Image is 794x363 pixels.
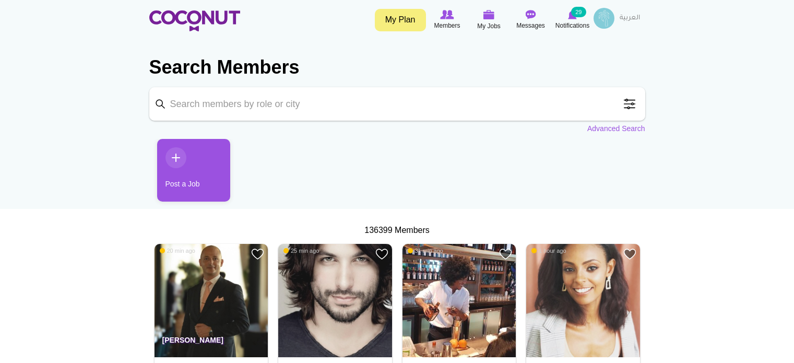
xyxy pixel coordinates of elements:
[251,248,264,261] a: Add to Favourites
[155,328,268,357] p: [PERSON_NAME]
[426,8,468,32] a: Browse Members Members
[149,139,222,209] li: 1 / 1
[571,7,586,17] small: 29
[568,10,577,19] img: Notifications
[149,87,645,121] input: Search members by role or city
[149,10,240,31] img: Home
[149,55,645,80] h2: Search Members
[440,10,454,19] img: Browse Members
[149,225,645,237] div: 136399 Members
[531,247,566,254] span: 1 hour ago
[623,248,636,261] a: Add to Favourites
[468,8,510,32] a: My Jobs My Jobs
[434,20,460,31] span: Members
[477,21,501,31] span: My Jobs
[555,20,589,31] span: Notifications
[483,10,495,19] img: My Jobs
[516,20,545,31] span: Messages
[408,247,443,254] span: 31 min ago
[614,8,645,29] a: العربية
[552,8,594,32] a: Notifications Notifications 29
[510,8,552,32] a: Messages Messages
[526,10,536,19] img: Messages
[499,248,512,261] a: Add to Favourites
[375,9,426,31] a: My Plan
[160,247,195,254] span: 20 min ago
[587,123,645,134] a: Advanced Search
[157,139,230,202] a: Post a Job
[283,247,319,254] span: 25 min ago
[375,248,388,261] a: Add to Favourites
